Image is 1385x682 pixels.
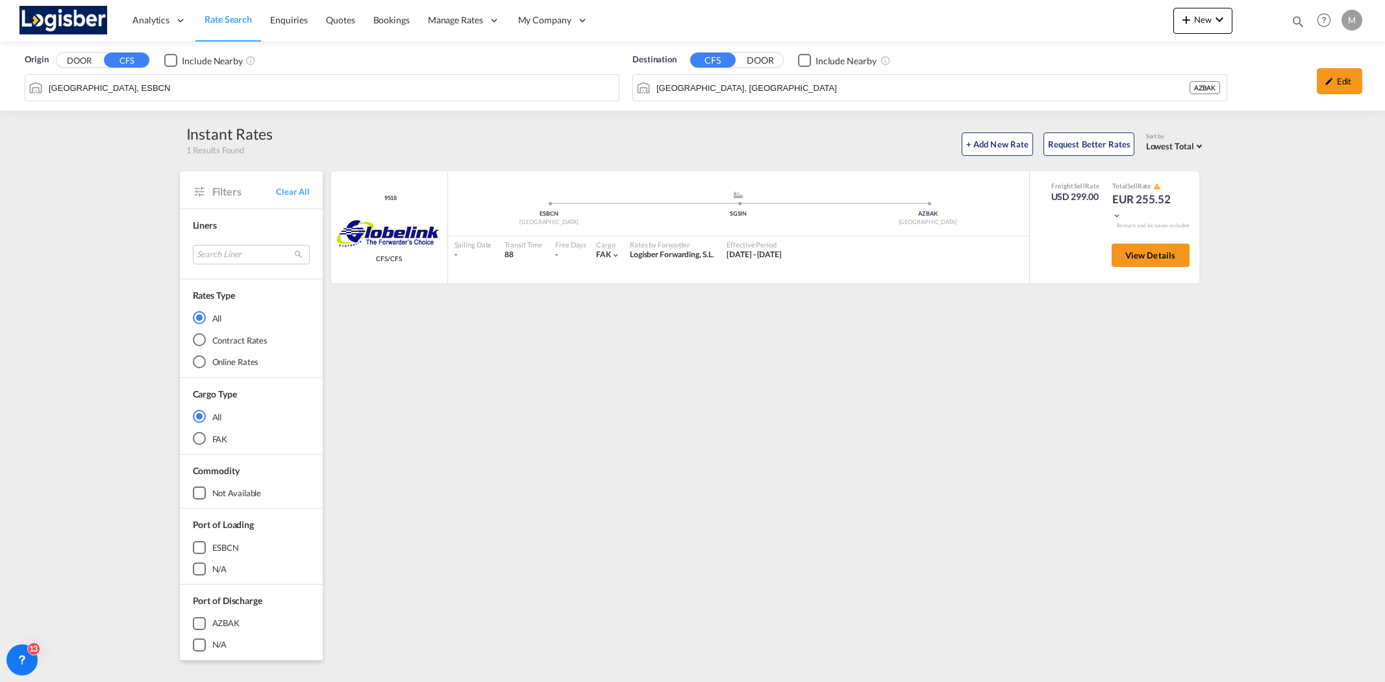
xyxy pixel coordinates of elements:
div: M [1341,10,1362,31]
span: Commodity [193,465,240,476]
input: Search by Port [656,78,1190,97]
span: New [1179,14,1227,25]
md-icon: icon-pencil [1325,77,1334,86]
div: EUR 255.52 [1112,192,1177,223]
div: ESBCN [455,210,644,218]
md-radio-button: Contract Rates [193,333,310,346]
div: Include Nearby [182,55,243,68]
div: Logisber Forwarding, S.L. [630,249,714,260]
div: Rates by Forwarder [630,240,714,249]
span: Sell [1074,182,1085,190]
div: 88 [505,249,542,260]
button: DOOR [56,53,102,68]
md-icon: icon-plus 400-fg [1179,12,1194,27]
span: Lowest Total [1146,141,1194,151]
md-icon: assets/icons/custom/ship-fill.svg [730,192,746,198]
span: Port of Loading [193,519,255,530]
div: Include Nearby [816,55,877,68]
span: CFS/CFS [376,254,401,263]
div: icon-pencilEdit [1317,68,1362,94]
md-checkbox: N/A [193,562,310,575]
md-checkbox: Checkbox No Ink [798,53,877,67]
div: Sailing Date [455,240,492,249]
div: Contract / Rate Agreement / Tariff / Spot Pricing Reference Number: 9518 [381,194,397,203]
md-icon: Unchecked: Ignores neighbouring ports when fetching rates.Checked : Includes neighbouring ports w... [880,55,891,66]
button: icon-plus 400-fgNewicon-chevron-down [1173,8,1232,34]
span: Analytics [132,14,169,27]
span: Port of Discharge [193,595,262,606]
span: Sell [1127,182,1138,190]
span: 9518 [381,194,397,203]
span: Logisber Forwarding, S.L. [630,249,714,259]
span: My Company [518,14,571,27]
button: Request Better Rates [1043,133,1134,156]
button: + Add New Rate [962,133,1033,156]
div: AZBAK [1190,81,1220,94]
button: icon-alert [1152,181,1161,191]
button: CFS [104,53,149,68]
md-icon: icon-chevron-down [1112,211,1121,220]
div: AZBAK [833,210,1023,218]
div: - [455,249,492,260]
div: SGSIN [643,210,833,218]
span: View Details [1125,250,1176,260]
span: Rate Search [205,14,252,25]
input: Search by Port [49,78,612,97]
div: Freight Rate [1051,181,1100,190]
md-checkbox: AZBAK [193,617,310,630]
md-icon: icon-alert [1153,183,1161,190]
md-icon: Unchecked: Ignores neighbouring ports when fetching rates.Checked : Includes neighbouring ports w... [245,55,256,66]
div: Sort by [1146,133,1206,141]
div: 01 Sep 2025 - 30 Sep 2025 [727,249,782,260]
span: FAK [596,249,611,259]
div: Rates Type [193,289,235,302]
md-select: Select: Lowest Total [1146,138,1206,153]
span: Clear All [276,186,309,197]
div: icon-magnify [1291,14,1305,34]
img: GLOBELINK [337,218,440,251]
span: Bookings [373,14,410,25]
div: Total Rate [1112,181,1177,192]
span: Origin [25,53,48,66]
span: Destination [632,53,677,66]
div: Remark and Inclusion included [1107,222,1199,229]
md-input-container: Baku, AZBAK [633,75,1227,101]
div: Cargo [596,240,620,249]
div: Instant Rates [186,123,273,144]
div: USD 299.00 [1051,190,1100,203]
span: Help [1313,9,1335,31]
md-icon: icon-chevron-down [611,251,620,260]
img: d7a75e507efd11eebffa5922d020a472.png [19,6,107,35]
div: [GEOGRAPHIC_DATA] [833,218,1023,227]
span: Manage Rates [428,14,483,27]
md-checkbox: ESBCN [193,541,310,554]
md-icon: icon-magnify [1291,14,1305,29]
div: N/A [212,563,227,575]
span: Quotes [326,14,355,25]
div: Cargo Type [193,388,237,401]
md-radio-button: FAK [193,432,310,445]
div: Free Days [555,240,586,249]
button: DOOR [738,53,783,68]
div: ESBCN [212,542,240,553]
div: AZBAK [212,617,240,629]
md-radio-button: Online Rates [193,355,310,368]
md-checkbox: Checkbox No Ink [164,53,243,67]
span: 1 Results Found [186,144,245,156]
md-checkbox: N/A [193,638,310,651]
span: Filters [212,184,277,199]
div: Effective Period [727,240,782,249]
span: Enquiries [270,14,308,25]
md-input-container: Barcelona, ESBCN [25,75,619,101]
div: Transit Time [505,240,542,249]
div: not available [212,487,262,499]
span: Liners [193,220,217,231]
span: [DATE] - [DATE] [727,249,782,259]
button: View Details [1112,244,1190,267]
div: [GEOGRAPHIC_DATA] [455,218,644,227]
md-icon: icon-chevron-down [1212,12,1227,27]
md-radio-button: All [193,311,310,324]
div: N/A [212,638,227,650]
div: - [555,249,558,260]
